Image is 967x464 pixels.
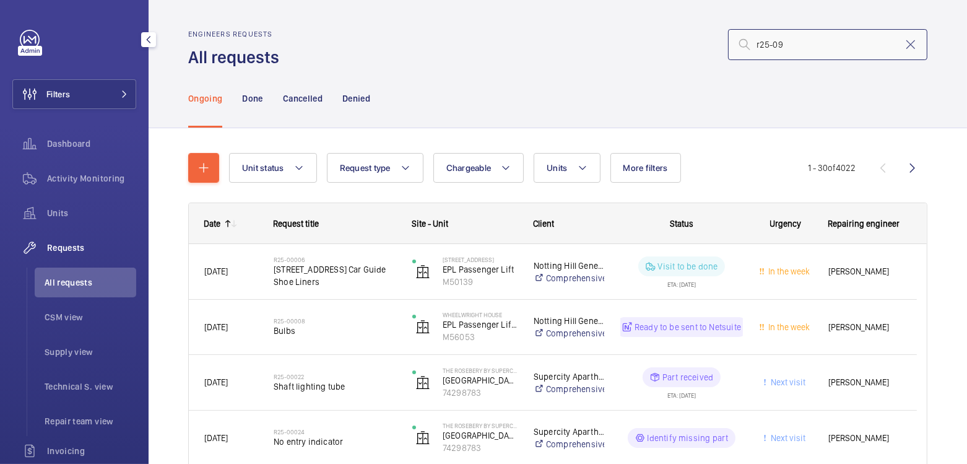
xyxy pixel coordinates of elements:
span: In the week [766,322,810,332]
input: Search by request number or quote number [728,29,927,60]
span: [PERSON_NAME] [828,431,901,445]
span: [DATE] [204,433,228,443]
span: Requests [47,242,136,254]
span: No entry indicator [274,436,396,448]
h2: R25-00006 [274,256,396,263]
span: All requests [45,276,136,289]
a: Comprehensive [534,272,604,284]
button: Filters [12,79,136,109]
p: Wheelwright House [443,311,518,318]
span: Invoicing [47,445,136,457]
h2: R25-00022 [274,373,396,380]
p: Identify missing part [648,432,729,444]
span: [DATE] [204,266,228,276]
h2: Engineers requests [188,30,287,38]
div: ETA: [DATE] [667,276,696,287]
span: Bulbs [274,325,396,337]
span: Dashboard [47,138,136,150]
a: Comprehensive [534,327,604,339]
img: elevator.svg [415,265,430,279]
p: Cancelled [283,92,323,105]
p: Supercity Aparthotels [534,426,604,438]
button: Unit status [229,153,317,183]
span: [PERSON_NAME] [828,375,901,390]
span: [DATE] [204,377,228,387]
span: Request title [273,219,319,229]
p: EPL Passenger Lift [443,263,518,276]
button: More filters [610,153,681,183]
p: Denied [342,92,370,105]
h2: R25-00024 [274,428,396,436]
a: Comprehensive [534,438,604,450]
img: elevator.svg [415,431,430,445]
span: Shaft lighting tube [274,380,396,393]
p: M56053 [443,331,518,343]
p: EPL Passenger Lift block 46-58 [443,318,518,331]
span: Chargeable [446,163,492,173]
span: [PERSON_NAME] [828,265,901,279]
span: [DATE] [204,322,228,332]
p: The Rosebery by Supercity Aparthotels [443,367,518,374]
img: elevator.svg [415,375,430,390]
button: Chargeable [433,153,524,183]
p: Notting Hill Genesis [534,260,604,272]
span: Supply view [45,346,136,358]
p: Supercity Aparthotels [534,370,604,383]
h2: R25-00008 [274,317,396,325]
span: Unit status [242,163,284,173]
p: M50139 [443,276,518,288]
span: Repair team view [45,415,136,427]
p: [STREET_ADDRESS] [443,256,518,263]
img: elevator.svg [415,320,430,335]
p: [GEOGRAPHIC_DATA] RH lift [443,429,518,442]
p: 74298783 [443,387,518,399]
p: Notting Hill Genesis [534,315,604,327]
span: CSM view [45,311,136,323]
button: Units [534,153,600,183]
p: Ongoing [188,92,222,105]
span: Repairing engineer [828,219,900,229]
button: Request type [327,153,423,183]
span: Site - Unit [412,219,448,229]
span: Technical S. view [45,380,136,393]
span: [PERSON_NAME] [828,320,901,335]
span: Status [670,219,693,229]
span: More filters [623,163,668,173]
span: 1 - 30 4022 [808,164,856,172]
p: [GEOGRAPHIC_DATA] RH lift [443,374,518,387]
span: Next visit [768,433,805,443]
span: of [828,163,836,173]
span: Units [547,163,567,173]
span: In the week [766,266,810,276]
span: Filters [46,88,70,100]
p: Visit to be done [658,260,718,273]
p: 74298783 [443,442,518,454]
p: Ready to be sent to Netsuite [635,321,741,333]
span: [STREET_ADDRESS] Car Guide Shoe Liners [274,263,396,288]
div: ETA: [DATE] [667,387,696,398]
div: Date [204,219,220,229]
span: Units [47,207,136,219]
span: Urgency [770,219,802,229]
span: Client [533,219,554,229]
span: Request type [340,163,391,173]
span: Activity Monitoring [47,172,136,185]
h1: All requests [188,46,287,69]
a: Comprehensive [534,383,604,395]
p: Done [242,92,262,105]
p: The Rosebery by Supercity Aparthotels [443,422,518,429]
p: Part received [662,371,713,383]
span: Next visit [768,377,805,387]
